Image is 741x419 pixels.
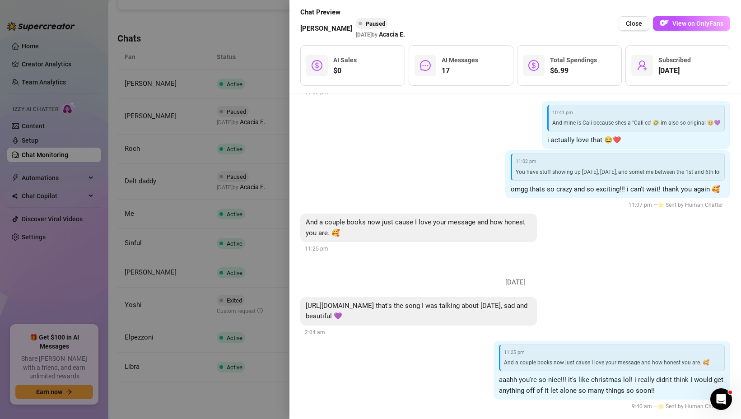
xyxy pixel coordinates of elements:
span: message [420,60,431,71]
span: aaahh you're so nice!!! it's like christmas lol! i really didn't think I would get anything off o... [499,376,723,395]
span: And a couple books now just cause I love your message and how honest you are. 🥰 [504,359,709,366]
span: Chat Preview [300,7,405,18]
span: $6.99 [550,65,597,76]
iframe: Intercom live chat [710,388,732,410]
span: 9:40 am — [632,403,726,410]
span: [DATE] by [356,32,405,38]
span: Paused [366,20,385,27]
span: $0 [333,65,357,76]
span: dollar [312,60,322,71]
span: [PERSON_NAME] [300,23,352,34]
span: 11:25 pm [305,246,328,252]
span: 11:07 pm — [629,202,726,208]
span: Subscribed [658,56,691,64]
span: [DATE] [499,277,532,288]
span: And a couple books now just cause I love your message and how honest you are. 🥰 [306,218,525,237]
span: omgg thats so crazy and so exciting!!! i can't wait! thank you again 🥰 [511,185,720,193]
span: i actually love that 😂❤️ [547,136,621,144]
button: OFView on OnlyFans [653,16,730,31]
span: Acacia E. [379,29,405,39]
span: user-add [637,60,648,71]
img: OF [660,19,669,28]
span: 2:04 am [305,329,325,335]
span: View on OnlyFans [672,20,723,27]
span: 11:25 pm [504,349,721,356]
span: Close [626,20,642,27]
span: 🌟 Sent by Human Chatter [657,202,723,208]
span: 11:02 pm [516,158,721,165]
span: 🌟 Sent by Human Chatter [657,403,723,410]
span: AI Sales [333,56,357,64]
span: 17 [442,65,478,76]
button: Close [619,16,649,31]
span: And mine is Cali because shes a "Cali-co' 🤣 im also so original 😆💜 [552,120,721,126]
span: Total Spendings [550,56,597,64]
span: [URL][DOMAIN_NAME] that's the song I was talking about [DATE], sad and beautiful 💜 [306,302,527,321]
span: 10:41 pm [552,109,721,116]
span: [DATE] [658,65,691,76]
span: AI Messages [442,56,478,64]
span: You have stuff showing up [DATE], [DATE], and sometime between the 1st and 6th lol [516,169,721,175]
span: 11:02 pm [305,89,328,96]
span: dollar [528,60,539,71]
